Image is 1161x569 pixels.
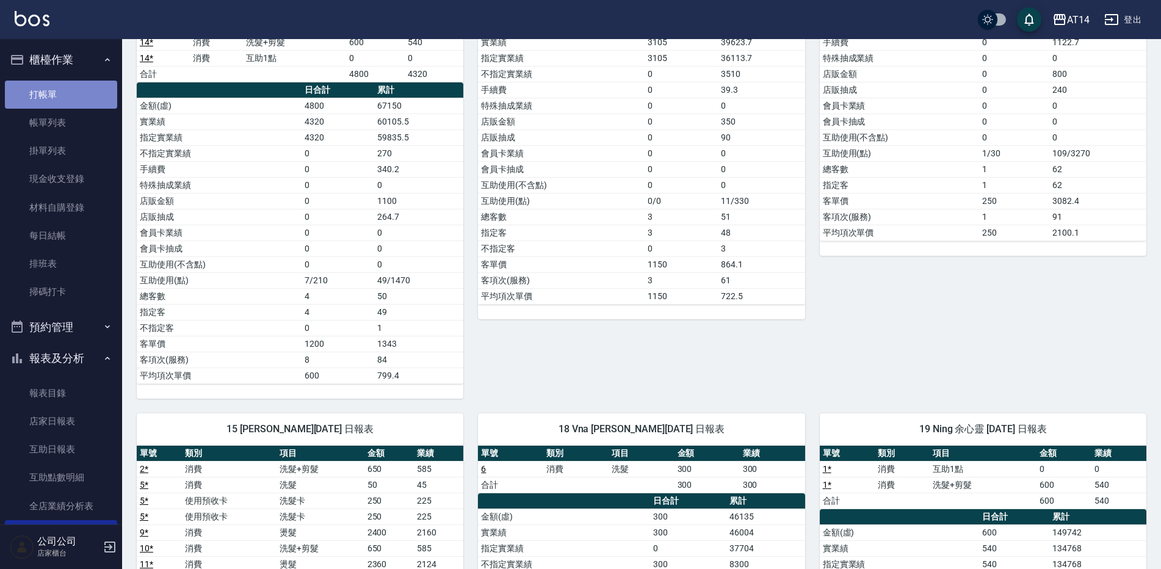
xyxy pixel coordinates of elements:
td: 0 [374,225,463,241]
td: 互助1點 [243,50,346,66]
td: 0 [718,161,805,177]
td: 1/30 [979,145,1049,161]
td: 店販金額 [478,114,644,129]
td: 62 [1049,161,1146,177]
td: 指定客 [137,304,302,320]
th: 業績 [740,446,805,462]
td: 洗髮+剪髮 [930,477,1036,493]
td: 合計 [478,477,543,493]
td: 3105 [645,34,718,50]
td: 燙髮 [277,524,364,540]
td: 使用預收卡 [182,509,277,524]
td: 0 [979,114,1049,129]
td: 0 [979,66,1049,82]
td: 109/3270 [1049,145,1146,161]
td: 1100 [374,193,463,209]
td: 客單價 [137,336,302,352]
td: 50 [374,288,463,304]
td: 客單價 [820,193,979,209]
td: 互助使用(不含點) [820,129,979,145]
td: 店販抽成 [478,129,644,145]
th: 項目 [930,446,1036,462]
td: 585 [414,461,463,477]
td: 46135 [726,509,805,524]
th: 累計 [374,82,463,98]
td: 1 [374,320,463,336]
td: 洗髮+剪髮 [277,461,364,477]
th: 項目 [609,446,674,462]
td: 0 [1049,129,1146,145]
p: 店家櫃台 [37,548,99,559]
td: 0 [302,320,374,336]
th: 日合計 [979,509,1049,525]
td: 客項次(服務) [820,209,979,225]
td: 0 [302,145,374,161]
td: 1 [979,209,1049,225]
td: 8 [302,352,374,368]
td: 互助1點 [930,461,1036,477]
td: 洗髮 [277,477,364,493]
td: 84 [374,352,463,368]
td: 600 [1036,477,1091,493]
td: 不指定客 [137,320,302,336]
td: 134768 [1049,540,1146,556]
th: 日合計 [302,82,374,98]
td: 600 [346,34,405,50]
td: 手續費 [137,161,302,177]
td: 0 [302,177,374,193]
td: 1200 [302,336,374,352]
th: 金額 [364,446,414,462]
td: 1150 [645,256,718,272]
td: 600 [979,524,1049,540]
td: 1343 [374,336,463,352]
div: AT14 [1067,12,1090,27]
td: 3 [645,225,718,241]
td: 消費 [875,477,930,493]
td: 62 [1049,177,1146,193]
th: 項目 [277,446,364,462]
td: 0 [302,193,374,209]
td: 67150 [374,98,463,114]
td: 消費 [182,540,277,556]
td: 0 [1049,50,1146,66]
td: 總客數 [820,161,979,177]
td: 650 [364,461,414,477]
td: 客單價 [478,256,644,272]
th: 日合計 [650,493,726,509]
td: 45 [414,477,463,493]
td: 4320 [302,129,374,145]
td: 0 [374,177,463,193]
td: 7/210 [302,272,374,288]
td: 指定客 [820,177,979,193]
td: 0 [645,145,718,161]
td: 250 [979,225,1049,241]
td: 金額(虛) [137,98,302,114]
td: 270 [374,145,463,161]
button: 櫃檯作業 [5,44,117,76]
td: 消費 [875,461,930,477]
td: 3 [645,209,718,225]
td: 平均項次單價 [137,368,302,383]
td: 540 [979,540,1049,556]
td: 1 [979,177,1049,193]
td: 240 [1049,82,1146,98]
td: 4800 [346,66,405,82]
td: 250 [364,509,414,524]
td: 2100.1 [1049,225,1146,241]
td: 洗髮卡 [277,493,364,509]
td: 0 [1049,98,1146,114]
a: 打帳單 [5,81,117,109]
td: 合計 [820,493,875,509]
td: 49/1470 [374,272,463,288]
td: 0/0 [645,193,718,209]
td: 3 [645,272,718,288]
td: 指定實業績 [478,540,650,556]
td: 總客數 [137,288,302,304]
a: 掛單列表 [5,137,117,165]
td: 300 [675,461,740,477]
td: 會員卡抽成 [137,241,302,256]
td: 實業績 [478,524,650,540]
th: 單號 [478,446,543,462]
td: 店販抽成 [137,209,302,225]
span: 15 [PERSON_NAME][DATE] 日報表 [151,423,449,435]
